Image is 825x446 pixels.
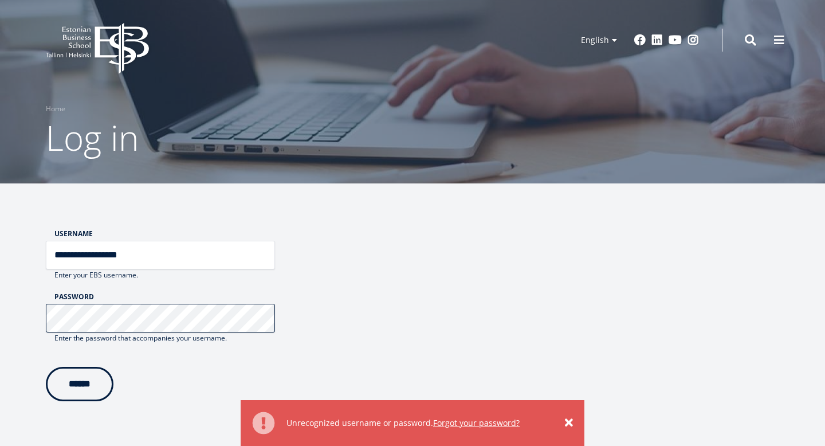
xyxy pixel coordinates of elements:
div: Enter the password that accompanies your username. [46,332,275,344]
a: Linkedin [651,34,663,46]
div: Unrecognized username or password. [286,417,553,429]
a: Youtube [669,34,682,46]
h1: Log in [46,115,779,161]
a: × [565,417,573,429]
label: Password [54,292,275,301]
div: Enter your EBS username. [46,269,275,281]
a: Instagram [687,34,699,46]
a: Home [46,103,65,115]
label: Username [54,229,275,238]
a: Facebook [634,34,646,46]
a: Forgot your password? [433,417,520,429]
div: Error message [241,400,584,446]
